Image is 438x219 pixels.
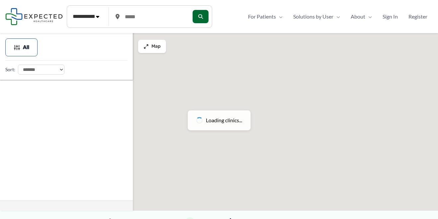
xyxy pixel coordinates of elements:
[138,40,166,53] button: Map
[14,44,20,51] img: Filter
[351,12,365,22] span: About
[248,12,276,22] span: For Patients
[333,12,340,22] span: Menu Toggle
[276,12,283,22] span: Menu Toggle
[403,12,433,22] a: Register
[206,115,242,125] span: Loading clinics...
[5,8,63,25] img: Expected Healthcare Logo - side, dark font, small
[151,44,161,49] span: Map
[5,65,15,74] label: Sort:
[383,12,398,22] span: Sign In
[5,38,38,56] button: All
[377,12,403,22] a: Sign In
[23,45,29,50] span: All
[345,12,377,22] a: AboutMenu Toggle
[293,12,333,22] span: Solutions by User
[288,12,345,22] a: Solutions by UserMenu Toggle
[408,12,427,22] span: Register
[143,44,149,49] img: Maximize
[365,12,372,22] span: Menu Toggle
[243,12,288,22] a: For PatientsMenu Toggle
